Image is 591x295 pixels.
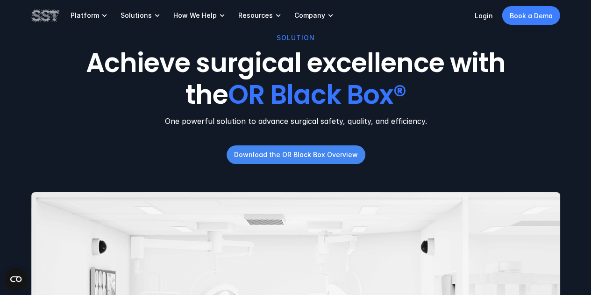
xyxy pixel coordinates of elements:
[71,11,99,20] p: Platform
[277,33,315,43] p: SOLUTION
[234,150,357,159] p: Download the OR Black Box Overview
[173,11,217,20] p: How We Help
[294,11,325,20] p: Company
[31,7,59,23] img: SST logo
[226,145,365,164] a: Download the OR Black Box Overview
[68,48,523,110] h1: Achieve surgical excellence with the
[228,77,406,113] span: OR Black Box®
[502,6,560,25] a: Book a Demo
[238,11,273,20] p: Resources
[121,11,152,20] p: Solutions
[475,12,493,20] a: Login
[5,268,27,290] button: Open CMP widget
[31,115,560,127] p: One powerful solution to advance surgical safety, quality, and efficiency.
[510,11,553,21] p: Book a Demo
